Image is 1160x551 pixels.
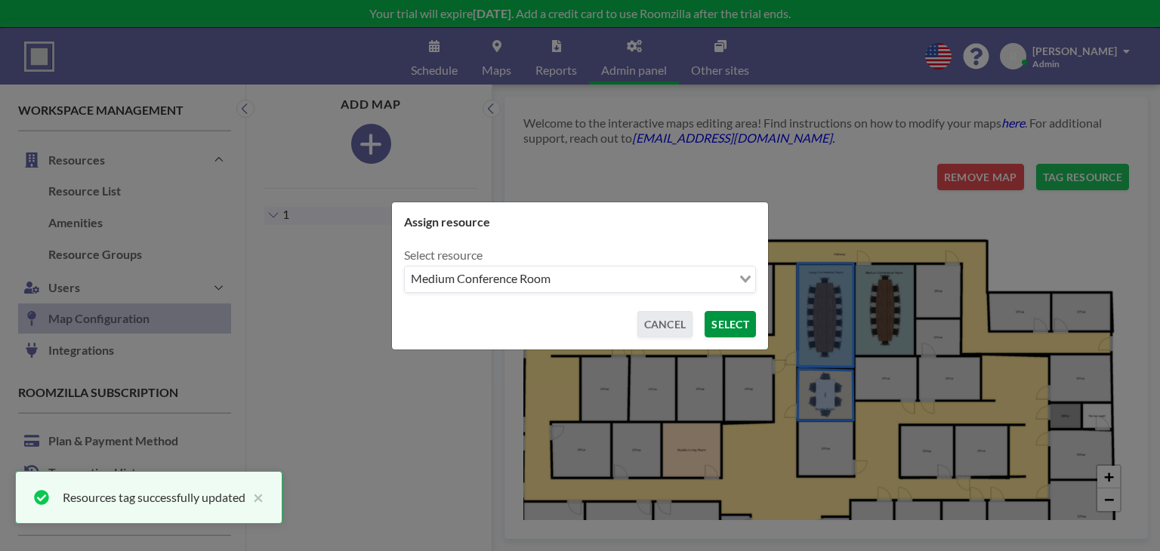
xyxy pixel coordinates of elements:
h4: Assign resource [404,214,490,229]
div: Search for option [405,266,755,292]
div: Resources tag successfully updated [63,488,245,506]
button: CANCEL [637,311,693,337]
span: Medium Conference Room [408,269,554,289]
button: SELECT [705,311,756,337]
input: Search for option [555,269,730,289]
button: close [245,488,264,506]
label: Select resource [404,248,483,263]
